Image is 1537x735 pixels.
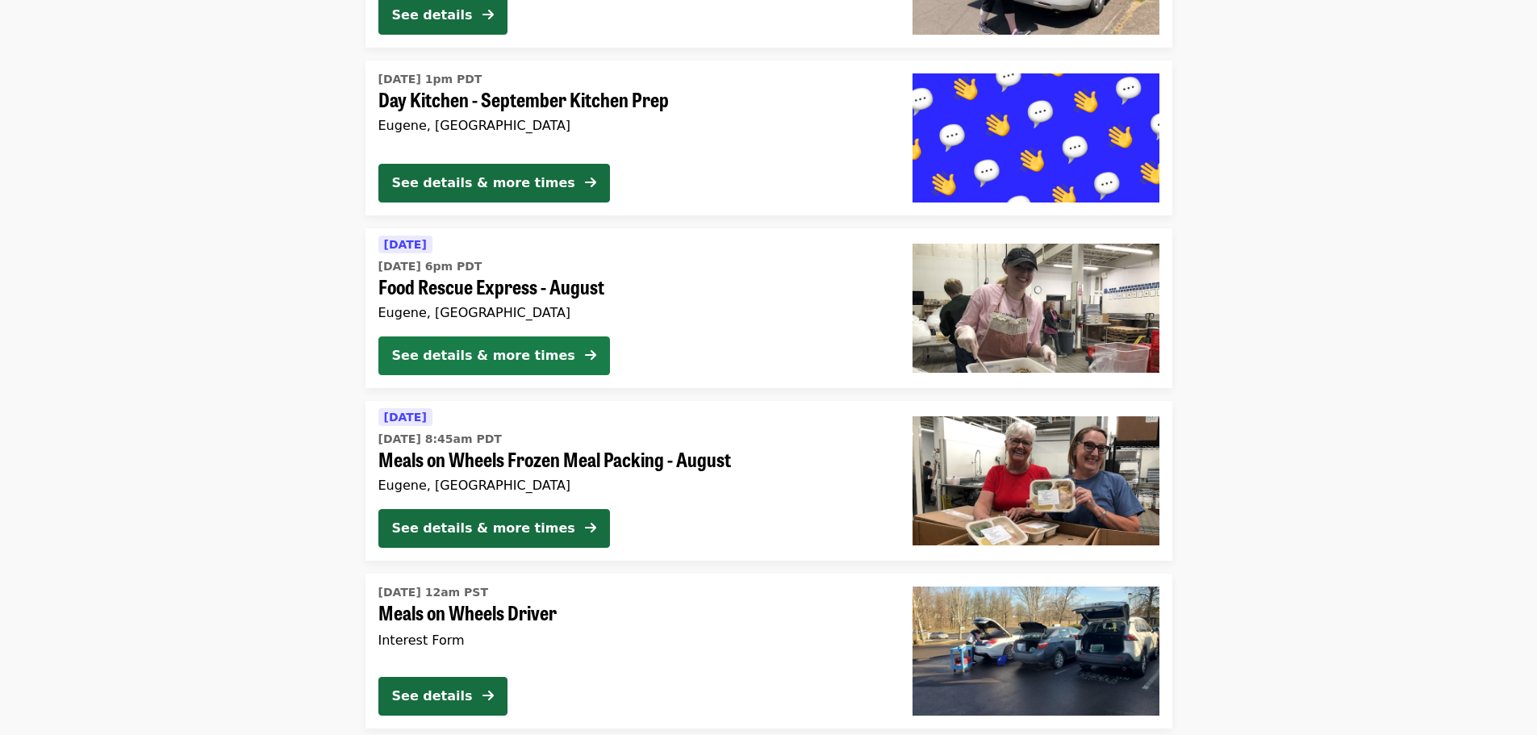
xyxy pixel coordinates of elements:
[378,164,610,203] button: See details & more times
[913,416,1159,545] img: Meals on Wheels Frozen Meal Packing - August organized by FOOD For Lane County
[378,275,887,299] span: Food Rescue Express - August
[378,431,502,448] time: [DATE] 8:45am PDT
[378,258,482,275] time: [DATE] 6pm PDT
[585,175,596,190] i: arrow-right icon
[392,519,575,538] div: See details & more times
[585,348,596,363] i: arrow-right icon
[378,118,887,133] div: Eugene, [GEOGRAPHIC_DATA]
[378,448,887,471] span: Meals on Wheels Frozen Meal Packing - August
[378,71,482,88] time: [DATE] 1pm PDT
[378,88,887,111] span: Day Kitchen - September Kitchen Prep
[365,228,1172,388] a: See details for "Food Rescue Express - August"
[378,677,507,716] button: See details
[913,587,1159,716] img: Meals on Wheels Driver organized by FOOD For Lane County
[378,509,610,548] button: See details & more times
[384,238,427,251] span: [DATE]
[378,336,610,375] button: See details & more times
[378,584,488,601] time: [DATE] 12am PST
[378,478,887,493] div: Eugene, [GEOGRAPHIC_DATA]
[378,601,887,624] span: Meals on Wheels Driver
[384,411,427,424] span: [DATE]
[482,688,494,704] i: arrow-right icon
[378,305,887,320] div: Eugene, [GEOGRAPHIC_DATA]
[392,346,575,365] div: See details & more times
[365,574,1172,729] a: See details for "Meals on Wheels Driver"
[378,633,465,648] span: Interest Form
[392,687,473,706] div: See details
[913,73,1159,203] img: Day Kitchen - September Kitchen Prep organized by FOOD For Lane County
[913,244,1159,373] img: Food Rescue Express - August organized by FOOD For Lane County
[365,61,1172,215] a: See details for "Day Kitchen - September Kitchen Prep"
[585,520,596,536] i: arrow-right icon
[392,173,575,193] div: See details & more times
[365,401,1172,561] a: See details for "Meals on Wheels Frozen Meal Packing - August"
[482,7,494,23] i: arrow-right icon
[392,6,473,25] div: See details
